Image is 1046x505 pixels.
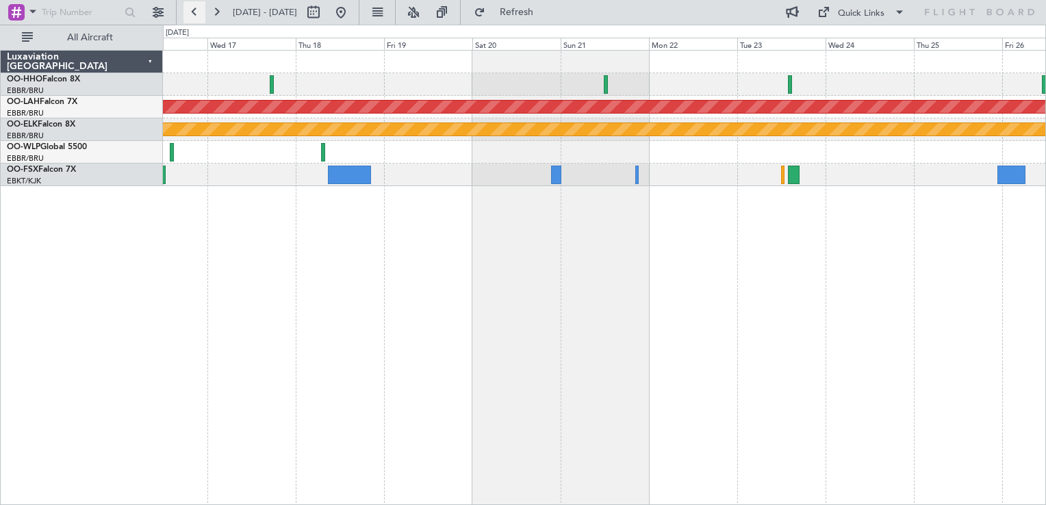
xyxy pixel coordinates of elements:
[119,38,207,50] div: Tue 16
[472,38,561,50] div: Sat 20
[914,38,1002,50] div: Thu 25
[233,6,297,18] span: [DATE] - [DATE]
[468,1,550,23] button: Refresh
[7,166,38,174] span: OO-FSX
[561,38,649,50] div: Sun 21
[207,38,296,50] div: Wed 17
[7,98,40,106] span: OO-LAH
[15,27,149,49] button: All Aircraft
[42,2,120,23] input: Trip Number
[7,120,38,129] span: OO-ELK
[7,143,87,151] a: OO-WLPGlobal 5500
[488,8,546,17] span: Refresh
[7,176,41,186] a: EBKT/KJK
[7,131,44,141] a: EBBR/BRU
[7,86,44,96] a: EBBR/BRU
[7,98,77,106] a: OO-LAHFalcon 7X
[7,143,40,151] span: OO-WLP
[7,75,80,83] a: OO-HHOFalcon 8X
[7,75,42,83] span: OO-HHO
[7,153,44,164] a: EBBR/BRU
[384,38,472,50] div: Fri 19
[36,33,144,42] span: All Aircraft
[7,166,76,174] a: OO-FSXFalcon 7X
[649,38,737,50] div: Mon 22
[7,108,44,118] a: EBBR/BRU
[811,1,912,23] button: Quick Links
[838,7,884,21] div: Quick Links
[7,120,75,129] a: OO-ELKFalcon 8X
[826,38,914,50] div: Wed 24
[166,27,189,39] div: [DATE]
[737,38,826,50] div: Tue 23
[296,38,384,50] div: Thu 18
